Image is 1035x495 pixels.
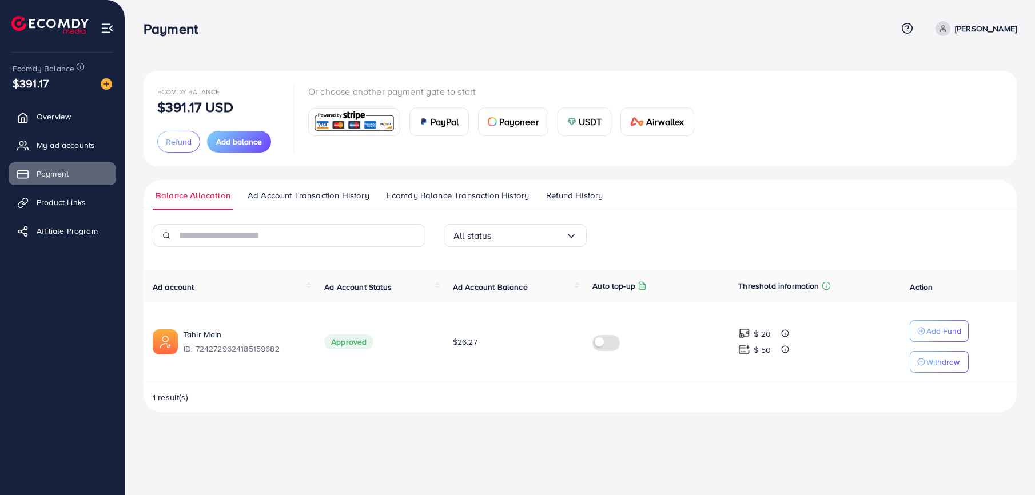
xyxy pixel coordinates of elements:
span: Airwallex [646,115,684,129]
span: Ecomdy Balance Transaction History [387,189,529,202]
span: Refund History [546,189,603,202]
span: Ad Account Balance [453,281,528,293]
img: image [101,78,112,90]
img: top-up amount [738,328,750,340]
span: All status [453,227,492,245]
span: Payment [37,168,69,179]
span: ID: 7242729624185159682 [184,343,306,354]
span: $391.17 [13,75,49,91]
img: card [488,117,497,126]
div: Search for option [444,224,587,247]
img: card [419,117,428,126]
span: USDT [579,115,602,129]
a: Product Links [9,191,116,214]
p: Or choose another payment gate to start [308,85,703,98]
iframe: Chat [986,444,1026,486]
span: Ad Account Transaction History [248,189,369,202]
p: $391.17 USD [157,100,233,114]
a: My ad accounts [9,134,116,157]
span: Payoneer [499,115,539,129]
p: Add Fund [926,324,961,338]
span: Ad account [153,281,194,293]
p: $ 20 [754,327,771,341]
img: ic-ads-acc.e4c84228.svg [153,329,178,354]
img: card [630,117,644,126]
span: Product Links [37,197,86,208]
a: cardPayPal [409,107,469,136]
a: Affiliate Program [9,219,116,242]
span: Ecomdy Balance [157,87,220,97]
span: Add balance [216,136,262,147]
span: $26.27 [453,336,477,348]
span: Balance Allocation [156,189,230,202]
button: Add balance [207,131,271,153]
div: <span class='underline'>Tahir Main</span></br>7242729624185159682 [184,329,306,355]
span: Affiliate Program [37,225,98,237]
span: My ad accounts [37,139,95,151]
span: Overview [37,111,71,122]
input: Search for option [492,227,566,245]
img: card [312,110,396,134]
a: cardUSDT [558,107,612,136]
span: Ad Account Status [324,281,392,293]
a: cardAirwallex [620,107,694,136]
button: Withdraw [910,351,969,373]
h3: Payment [144,21,207,37]
a: [PERSON_NAME] [931,21,1017,36]
a: Overview [9,105,116,128]
span: Refund [166,136,192,147]
a: cardPayoneer [478,107,548,136]
p: Auto top-up [592,279,635,293]
img: card [567,117,576,126]
span: 1 result(s) [153,392,188,403]
img: logo [11,16,89,34]
a: Tahir Main [184,329,222,340]
p: [PERSON_NAME] [955,22,1017,35]
button: Add Fund [910,320,969,342]
span: PayPal [431,115,459,129]
img: top-up amount [738,344,750,356]
p: Threshold information [738,279,819,293]
img: menu [101,22,114,35]
p: $ 50 [754,343,771,357]
a: Payment [9,162,116,185]
a: card [308,108,400,136]
button: Refund [157,131,200,153]
span: Ecomdy Balance [13,63,74,74]
p: Withdraw [926,355,960,369]
span: Approved [324,334,373,349]
span: Action [910,281,933,293]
